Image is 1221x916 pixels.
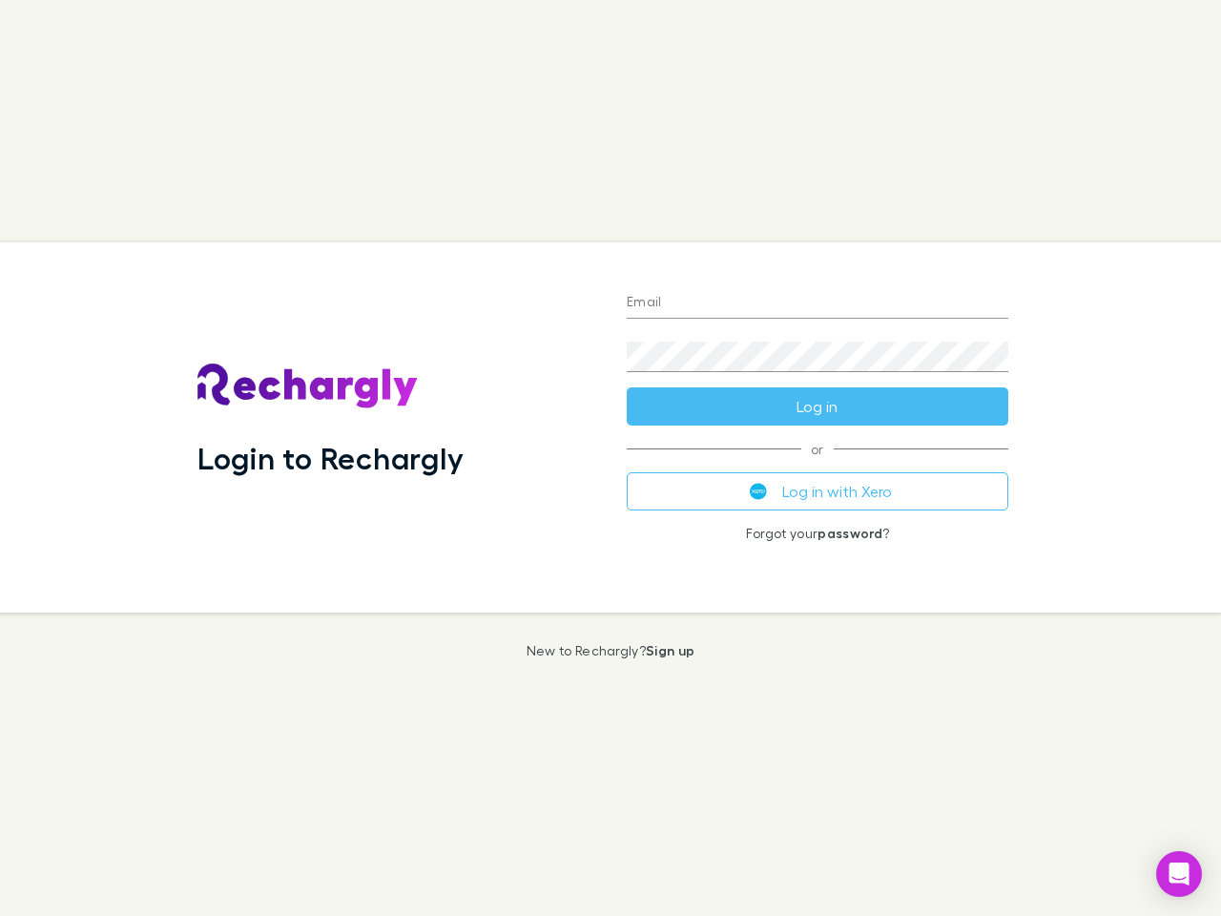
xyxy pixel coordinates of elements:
button: Log in [627,387,1008,426]
button: Log in with Xero [627,472,1008,510]
h1: Login to Rechargly [197,440,464,476]
a: Sign up [646,642,694,658]
a: password [817,525,882,541]
div: Open Intercom Messenger [1156,851,1202,897]
img: Xero's logo [750,483,767,500]
p: New to Rechargly? [527,643,695,658]
p: Forgot your ? [627,526,1008,541]
span: or [627,448,1008,449]
img: Rechargly's Logo [197,364,419,409]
